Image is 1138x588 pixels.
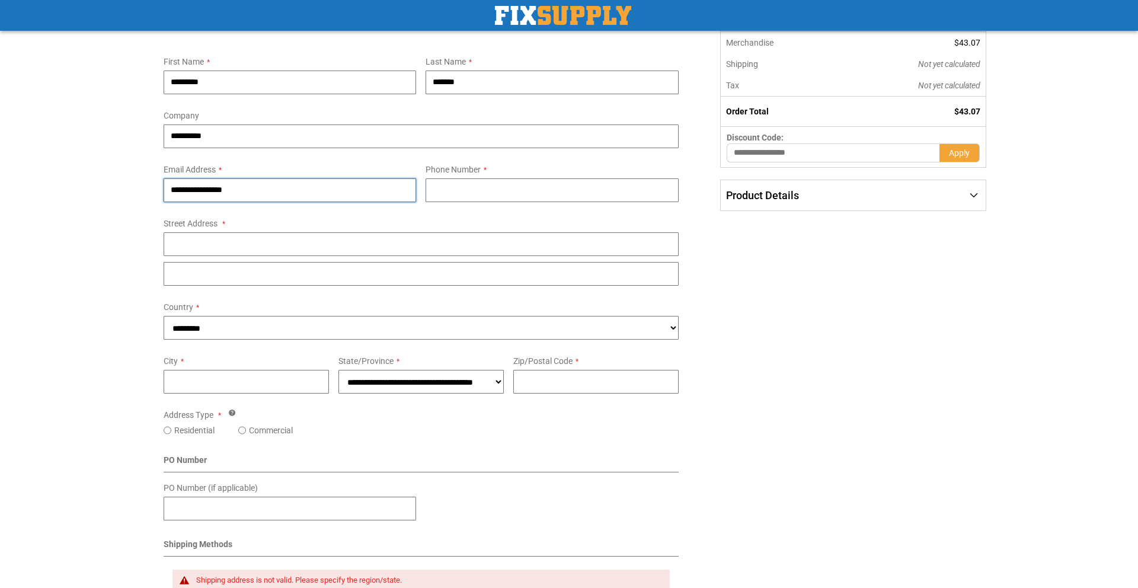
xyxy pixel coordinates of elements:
th: Merchandise [720,32,838,53]
span: $43.07 [954,107,980,116]
span: Email Address [164,165,216,174]
img: Fix Industrial Supply [495,6,631,25]
div: Shipping address is not valid. Please specify the region/state. [196,576,658,585]
label: Commercial [249,424,293,436]
div: PO Number [164,454,679,472]
span: City [164,356,178,366]
button: Apply [939,143,980,162]
span: Company [164,111,199,120]
span: State/Province [338,356,394,366]
span: Last Name [426,57,466,66]
span: Discount Code: [727,133,784,142]
span: Product Details [726,189,799,202]
span: PO Number (if applicable) [164,483,258,493]
label: Residential [174,424,215,436]
span: First Name [164,57,204,66]
span: Apply [949,148,970,158]
span: $43.07 [954,38,980,47]
span: Address Type [164,410,213,420]
span: Street Address [164,219,218,228]
th: Tax [720,75,838,97]
span: Not yet calculated [918,59,980,69]
strong: Order Total [726,107,769,116]
span: Phone Number [426,165,481,174]
span: Zip/Postal Code [513,356,573,366]
span: Shipping [726,59,758,69]
div: Shipping Methods [164,538,679,557]
span: Not yet calculated [918,81,980,90]
a: store logo [495,6,631,25]
span: Country [164,302,193,312]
